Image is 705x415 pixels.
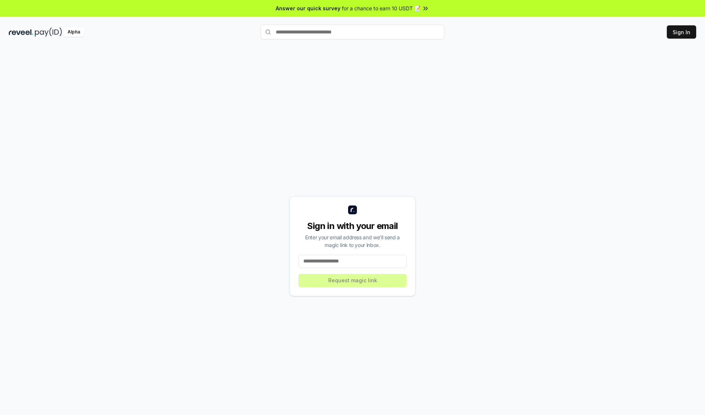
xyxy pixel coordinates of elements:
img: reveel_dark [9,28,33,37]
span: for a chance to earn 10 USDT 📝 [342,4,420,12]
div: Sign in with your email [299,220,406,232]
button: Sign In [667,25,696,39]
img: pay_id [35,28,62,37]
div: Alpha [64,28,84,37]
div: Enter your email address and we’ll send a magic link to your inbox. [299,233,406,249]
span: Answer our quick survey [276,4,340,12]
img: logo_small [348,205,357,214]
